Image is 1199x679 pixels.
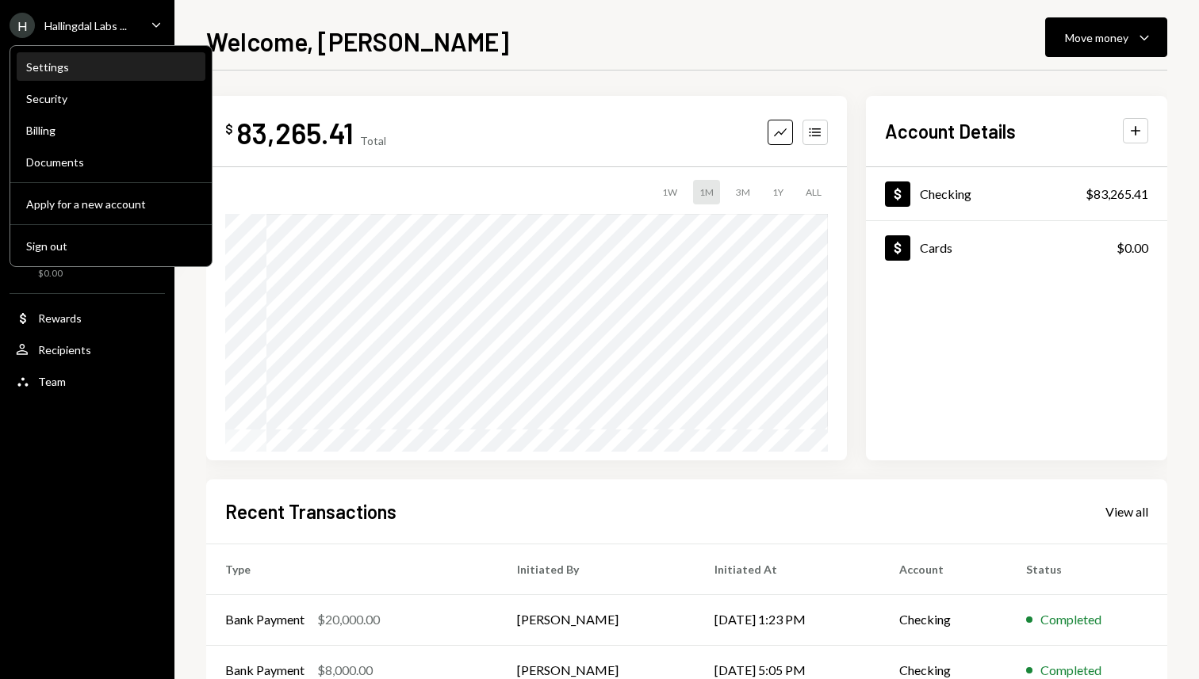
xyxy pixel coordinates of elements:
a: Billing [17,116,205,144]
div: 1W [656,180,684,204]
a: Recipients [10,335,165,364]
div: ALL [799,180,828,204]
div: Move money [1065,29,1128,46]
div: $20,000.00 [317,610,380,629]
div: Total [360,134,386,147]
a: View all [1105,502,1148,520]
div: 1Y [766,180,790,204]
button: Apply for a new account [17,190,205,219]
td: [DATE] 1:23 PM [695,594,879,645]
div: Billing [26,124,196,137]
div: Security [26,92,196,105]
a: Documents [17,147,205,176]
div: Cards [920,240,952,255]
a: Cards$0.00 [866,221,1167,274]
div: $ [225,121,233,137]
h2: Account Details [885,118,1016,144]
div: Bank Payment [225,610,305,629]
a: Team [10,367,165,395]
div: 1M [693,180,720,204]
a: Rewards [10,303,165,332]
td: Checking [880,594,1007,645]
th: Status [1007,544,1168,594]
a: Checking$83,265.41 [866,167,1167,220]
th: Account [880,544,1007,594]
div: Apply for a new account [26,197,196,211]
th: Initiated At [695,544,879,594]
div: Checking [920,186,971,201]
td: [PERSON_NAME] [498,594,695,645]
div: H [10,13,35,38]
a: Security [17,84,205,113]
th: Type [206,544,498,594]
h1: Welcome, [PERSON_NAME] [206,25,509,57]
button: Move money [1045,17,1167,57]
div: 83,265.41 [236,115,354,151]
div: Completed [1040,610,1101,629]
div: Documents [26,155,196,169]
h2: Recent Transactions [225,498,396,525]
th: Initiated By [498,544,695,594]
div: Rewards [38,311,82,325]
button: Sign out [17,232,205,261]
div: $83,265.41 [1086,185,1148,204]
div: Settings [26,60,196,74]
div: 3M [730,180,757,204]
div: $0.00 [38,267,67,280]
div: Recipients [38,343,91,357]
div: $0.00 [1117,238,1148,257]
div: View all [1105,504,1148,520]
div: Team [38,375,66,388]
div: Sign out [26,239,196,253]
div: Hallingdal Labs ... [44,19,127,32]
a: Settings [17,52,205,81]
